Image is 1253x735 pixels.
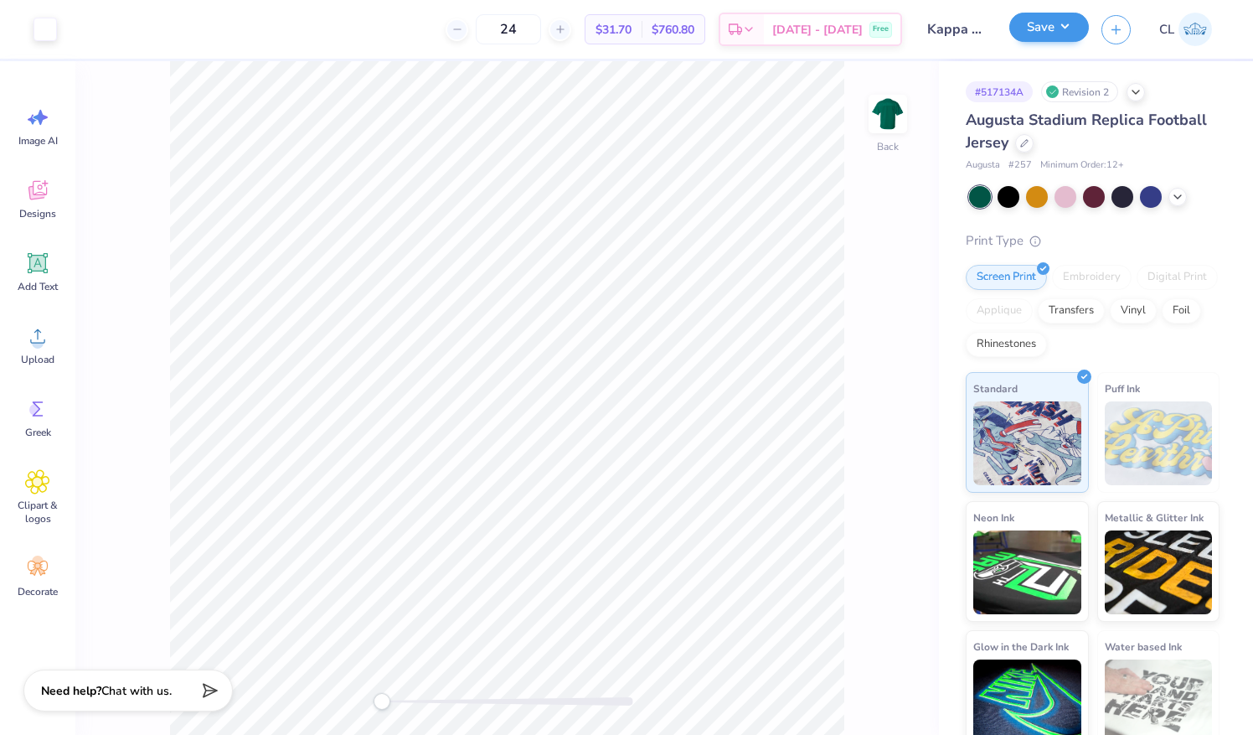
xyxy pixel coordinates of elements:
img: Caroline Litchfield [1178,13,1212,46]
div: Print Type [966,231,1219,251]
span: $760.80 [652,21,694,39]
span: Metallic & Glitter Ink [1105,509,1204,526]
span: Designs [19,207,56,220]
img: Back [871,97,905,131]
div: Embroidery [1052,265,1132,290]
span: $31.70 [596,21,632,39]
span: Augusta Stadium Replica Football Jersey [966,110,1207,153]
span: Chat with us. [101,683,172,699]
img: Neon Ink [973,531,1081,614]
div: Applique [966,298,1033,324]
span: Add Text [18,280,58,293]
div: Back [877,139,899,154]
div: Rhinestones [966,332,1047,357]
span: # 257 [1008,158,1032,173]
div: Revision 2 [1041,81,1118,102]
div: # 517134A [966,81,1033,102]
button: Save [1009,13,1089,42]
span: Free [873,23,889,35]
div: Digital Print [1137,265,1218,290]
span: Minimum Order: 12 + [1040,158,1124,173]
div: Accessibility label [374,693,390,710]
span: [DATE] - [DATE] [772,21,863,39]
img: Standard [973,401,1081,485]
span: Decorate [18,585,58,598]
span: Puff Ink [1105,380,1140,397]
span: Glow in the Dark Ink [973,638,1069,655]
span: Image AI [18,134,58,148]
span: Water based Ink [1105,638,1182,655]
span: Neon Ink [973,509,1014,526]
span: Augusta [966,158,1000,173]
div: Transfers [1038,298,1105,324]
input: Untitled Design [915,13,997,46]
span: Clipart & logos [10,499,65,525]
span: Upload [21,353,54,366]
div: Foil [1162,298,1201,324]
div: Screen Print [966,265,1047,290]
div: Vinyl [1110,298,1157,324]
strong: Need help? [41,683,101,699]
img: Puff Ink [1105,401,1213,485]
span: Greek [25,426,51,439]
span: CL [1159,20,1174,39]
a: CL [1152,13,1219,46]
span: Standard [973,380,1018,397]
input: – – [476,14,541,44]
img: Metallic & Glitter Ink [1105,531,1213,614]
